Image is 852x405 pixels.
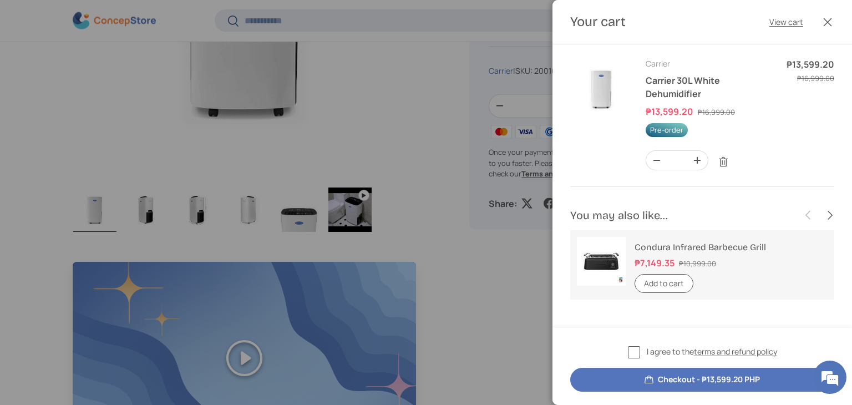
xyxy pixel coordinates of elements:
div: Minimize live chat window [182,6,209,32]
img: carrier-dehumidifier-30-liter-full-view-concepstore [570,58,632,120]
div: Carrier [646,58,773,69]
h2: You may also like... [570,207,798,223]
dd: ₱13,599.20 [787,58,834,71]
h2: Your cart [570,13,626,31]
a: Condura Infrared Barbecue Grill [635,242,766,252]
span: Pre-order [646,123,688,137]
span: We're online! [64,128,153,240]
a: terms and refund policy [694,346,777,357]
textarea: Type your message and hit 'Enter' [6,280,211,318]
a: Remove [713,151,734,173]
s: ₱16,999.00 [797,73,834,83]
div: Chat with us now [58,62,186,77]
input: Quantity [667,151,687,170]
s: ₱16,999.00 [698,107,735,117]
dd: ₱13,599.20 [646,105,696,118]
span: I agree to the [647,346,777,357]
a: View cart [769,16,803,28]
button: Checkout - ₱13,599.20 PHP [570,368,834,392]
button: Add to cart [635,274,693,293]
a: Carrier 30L White Dehumidifier [646,74,720,100]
